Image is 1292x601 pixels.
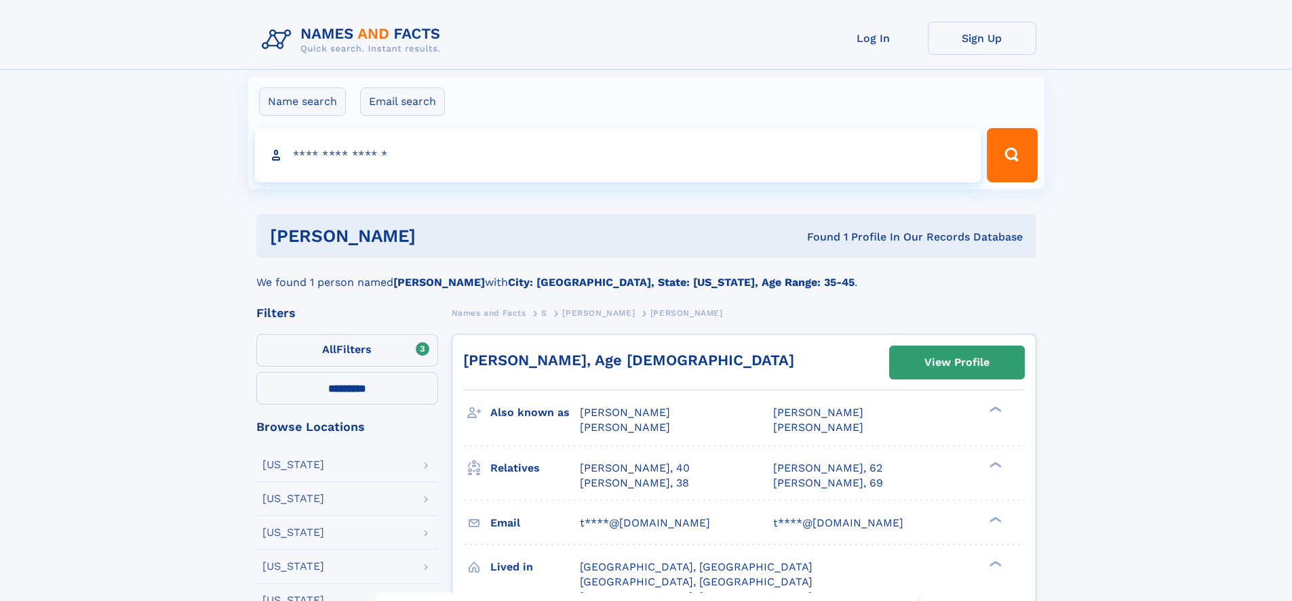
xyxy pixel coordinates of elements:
[890,346,1024,379] a: View Profile
[986,559,1002,568] div: ❯
[562,304,635,321] a: [PERSON_NAME]
[259,87,346,116] label: Name search
[270,228,612,245] h1: [PERSON_NAME]
[360,87,445,116] label: Email search
[580,575,813,588] span: [GEOGRAPHIC_DATA], [GEOGRAPHIC_DATA]
[262,527,324,538] div: [US_STATE]
[490,457,580,480] h3: Relatives
[452,304,526,321] a: Names and Facts
[986,460,1002,469] div: ❯
[562,308,635,318] span: [PERSON_NAME]
[819,22,928,55] a: Log In
[580,406,670,419] span: [PERSON_NAME]
[256,307,438,319] div: Filters
[580,476,689,491] a: [PERSON_NAME], 38
[490,401,580,424] h3: Also known as
[580,461,690,476] a: [PERSON_NAME], 40
[322,343,336,356] span: All
[580,421,670,434] span: [PERSON_NAME]
[508,276,855,289] b: City: [GEOGRAPHIC_DATA], State: [US_STATE], Age Range: 35-45
[262,561,324,572] div: [US_STATE]
[541,308,547,318] span: S
[986,515,1002,524] div: ❯
[463,352,794,369] a: [PERSON_NAME], Age [DEMOGRAPHIC_DATA]
[393,276,485,289] b: [PERSON_NAME]
[541,304,547,321] a: S
[986,405,1002,414] div: ❯
[773,421,863,434] span: [PERSON_NAME]
[580,560,813,573] span: [GEOGRAPHIC_DATA], [GEOGRAPHIC_DATA]
[611,230,1023,245] div: Found 1 Profile In Our Records Database
[256,258,1036,291] div: We found 1 person named with .
[773,406,863,419] span: [PERSON_NAME]
[255,128,981,182] input: search input
[256,421,438,433] div: Browse Locations
[256,22,452,58] img: Logo Names and Facts
[924,347,990,378] div: View Profile
[256,334,438,367] label: Filters
[650,308,723,318] span: [PERSON_NAME]
[490,556,580,579] h3: Lived in
[773,461,882,476] a: [PERSON_NAME], 62
[262,459,324,470] div: [US_STATE]
[987,128,1037,182] button: Search Button
[262,493,324,504] div: [US_STATE]
[773,476,883,491] a: [PERSON_NAME], 69
[490,512,580,535] h3: Email
[928,22,1036,55] a: Sign Up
